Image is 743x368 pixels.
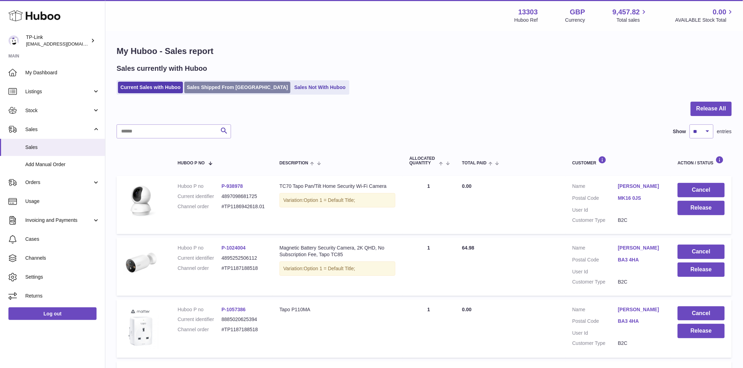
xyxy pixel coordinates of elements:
div: Currency [565,17,585,23]
span: Usage [25,198,100,205]
label: Show [673,128,686,135]
span: Total sales [617,17,648,23]
dd: 4897098681725 [222,193,265,200]
dt: Huboo P no [178,306,222,313]
dt: Current identifier [178,255,222,261]
dt: Channel order [178,265,222,272]
dt: Customer Type [572,279,618,285]
a: 9,457.82 Total sales [613,7,648,23]
span: 64.98 [462,245,474,251]
button: Release [678,201,725,215]
a: Sales Not With Huboo [292,82,348,93]
dt: User Id [572,330,618,336]
div: Customer [572,156,664,165]
span: entries [717,128,732,135]
div: Variation: [280,193,395,207]
dt: User Id [572,268,618,275]
span: Huboo P no [178,161,205,165]
span: My Dashboard [25,69,100,76]
span: Sales [25,144,100,151]
dd: #TP1187188518 [222,326,265,333]
strong: GBP [570,7,585,17]
dd: B2C [618,279,664,285]
span: 9,457.82 [613,7,640,17]
a: BA3 4HA [618,318,664,325]
span: Description [280,161,308,165]
img: TC70_Overview__01_large_1600141473597r.png [124,183,159,218]
dt: Current identifier [178,316,222,323]
span: Returns [25,293,100,299]
dt: Huboo P no [178,245,222,251]
h2: Sales currently with Huboo [117,64,207,73]
strong: 13303 [518,7,538,17]
dt: Name [572,245,618,253]
button: Release All [691,102,732,116]
a: Sales Shipped From [GEOGRAPHIC_DATA] [184,82,290,93]
a: Current Sales with Huboo [118,82,183,93]
dt: Customer Type [572,217,618,224]
dd: B2C [618,217,664,224]
span: Sales [25,126,92,133]
button: Cancel [678,183,725,197]
dt: Channel order [178,326,222,333]
a: P-938978 [222,183,243,189]
span: Option 1 = Default Title; [304,266,355,271]
span: 0.00 [713,7,726,17]
dt: Name [572,306,618,315]
td: 1 [402,176,455,234]
dd: 8885020625394 [222,316,265,323]
span: Add Manual Order [25,161,100,168]
h1: My Huboo - Sales report [117,46,732,57]
div: Magnetic Battery Security Camera, 2K QHD, No Subscription Fee, Tapo TC85 [280,245,395,258]
dd: B2C [618,340,664,347]
dt: Huboo P no [178,183,222,190]
a: Log out [8,307,97,320]
dd: #TP1187188518 [222,265,265,272]
a: P-1057386 [222,307,246,312]
dt: Postal Code [572,195,618,203]
button: Cancel [678,306,725,321]
div: Action / Status [678,156,725,165]
a: [PERSON_NAME] [618,245,664,251]
td: 1 [402,238,455,296]
span: [EMAIL_ADDRESS][DOMAIN_NAME] [26,41,103,47]
img: 1757076193.jpg [124,306,159,349]
span: ALLOCATED Quantity [409,156,437,165]
button: Release [678,263,725,277]
dt: User Id [572,207,618,213]
img: 02_large_20230829073438z.jpg [124,245,159,280]
span: Total paid [462,161,487,165]
a: P-1024004 [222,245,246,251]
span: Option 1 = Default Title; [304,197,355,203]
div: Tapo P110MA [280,306,395,313]
span: Listings [25,88,92,95]
dt: Postal Code [572,318,618,326]
button: Release [678,324,725,338]
img: internalAdmin-13303@internal.huboo.com [8,35,19,46]
a: [PERSON_NAME] [618,306,664,313]
dd: 4895252506112 [222,255,265,261]
span: 0.00 [462,183,472,189]
span: Cases [25,236,100,243]
span: AVAILABLE Stock Total [675,17,735,23]
div: Variation: [280,261,395,276]
span: Channels [25,255,100,261]
dt: Current identifier [178,193,222,200]
span: Settings [25,274,100,280]
span: Orders [25,179,92,186]
div: TP-Link [26,34,89,47]
dt: Customer Type [572,340,618,347]
a: BA3 4HA [618,257,664,263]
td: 1 [402,299,455,358]
a: [PERSON_NAME] [618,183,664,190]
dt: Channel order [178,203,222,210]
dt: Postal Code [572,257,618,265]
span: Invoicing and Payments [25,217,92,224]
div: TC70 Tapo Pan/Tilt Home Security Wi-Fi Camera [280,183,395,190]
span: 0.00 [462,307,472,312]
button: Cancel [678,245,725,259]
a: 0.00 AVAILABLE Stock Total [675,7,735,23]
a: MK16 0JS [618,195,664,202]
dt: Name [572,183,618,191]
div: Huboo Ref [514,17,538,23]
